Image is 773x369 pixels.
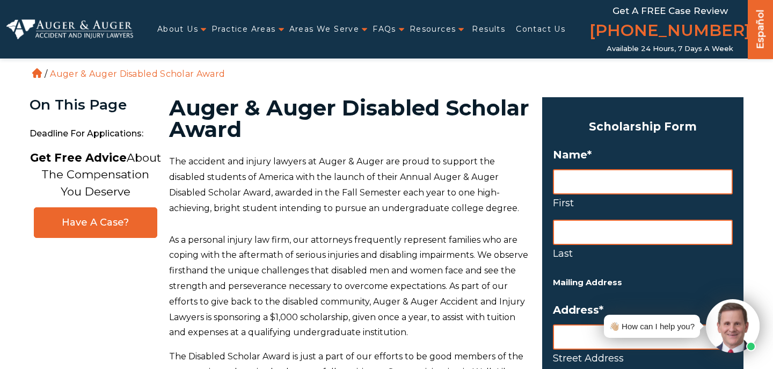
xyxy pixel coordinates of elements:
[553,117,733,137] h3: Scholarship Form
[30,123,161,145] span: Deadline for Applications:
[30,151,127,164] strong: Get Free Advice
[607,45,733,53] span: Available 24 Hours, 7 Days a Week
[612,5,728,16] span: Get a FREE Case Review
[169,154,529,216] p: The accident and injury lawyers at Auger & Auger are proud to support the disabled students of Am...
[553,276,733,290] h5: Mailing Address
[553,350,733,367] label: Street Address
[32,68,42,78] a: Home
[289,18,360,40] a: Areas We Serve
[553,194,733,212] label: First
[609,319,695,334] div: 👋🏼 How can I help you?
[553,303,733,316] label: Address
[34,207,157,238] a: Have A Case?
[157,18,198,40] a: About Us
[706,299,760,353] img: Intaker widget Avatar
[47,69,228,79] li: Auger & Auger Disabled Scholar Award
[373,18,396,40] a: FAQs
[6,19,133,39] img: Auger & Auger Accident and Injury Lawyers Logo
[472,18,505,40] a: Results
[516,18,565,40] a: Contact Us
[212,18,276,40] a: Practice Areas
[589,19,750,45] a: [PHONE_NUMBER]
[169,233,529,341] p: As a personal injury law firm, our attorneys frequently represent families who are coping with th...
[553,245,733,262] label: Last
[30,97,161,113] div: On This Page
[553,148,733,161] label: Name
[45,216,146,229] span: Have A Case?
[410,18,456,40] a: Resources
[169,97,529,140] h1: Auger & Auger Disabled Scholar Award
[30,149,161,200] p: About The Compensation You Deserve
